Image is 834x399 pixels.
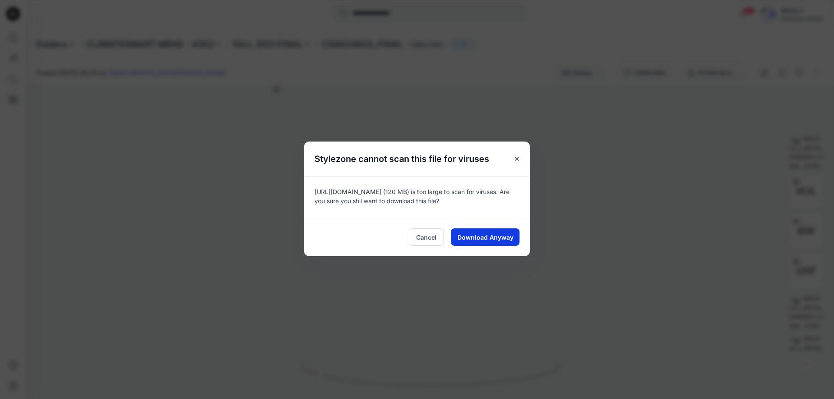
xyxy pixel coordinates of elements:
div: [URL][DOMAIN_NAME] (120 MB) is too large to scan for viruses. Are you sure you still want to down... [304,176,530,218]
h5: Stylezone cannot scan this file for viruses [304,142,500,176]
button: Cancel [409,228,444,246]
span: Download Anyway [457,233,513,242]
button: Download Anyway [451,228,520,246]
span: Cancel [416,233,437,242]
button: Close [509,151,525,167]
